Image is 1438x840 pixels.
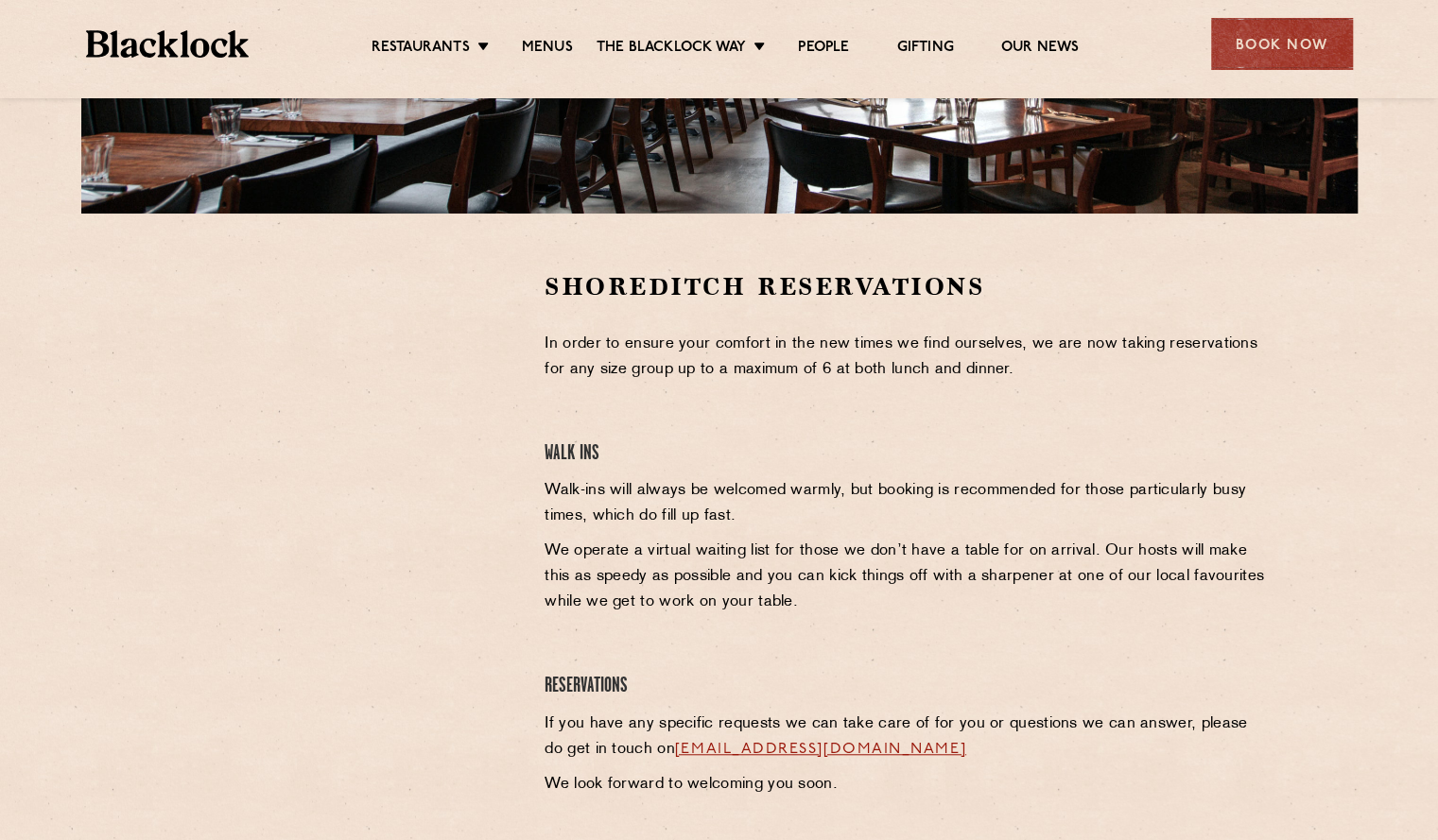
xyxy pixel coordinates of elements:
a: [EMAIL_ADDRESS][DOMAIN_NAME] [675,742,966,757]
p: Walk-ins will always be welcomed warmly, but booking is recommended for those particularly busy t... [545,478,1270,529]
a: Menus [522,39,573,60]
h4: Walk Ins [545,441,1270,467]
a: The Blacklock Way [597,39,746,60]
p: If you have any specific requests we can take care of for you or questions we can answer, please ... [545,711,1270,763]
img: BL_Textured_Logo-footer-cropped.svg [86,30,250,58]
iframe: OpenTable make booking widget [236,270,448,555]
a: Restaurants [372,39,470,60]
p: We operate a virtual waiting list for those we don’t have a table for on arrival. Our hosts will ... [545,539,1270,615]
a: People [798,39,849,60]
a: Gifting [896,39,953,60]
p: We look forward to welcoming you soon. [545,772,1270,797]
h2: Shoreditch Reservations [545,270,1270,303]
a: Our News [1001,39,1080,60]
h4: Reservations [545,674,1270,699]
div: Book Now [1211,18,1353,70]
p: In order to ensure your comfort in the new times we find ourselves, we are now taking reservation... [545,332,1270,383]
